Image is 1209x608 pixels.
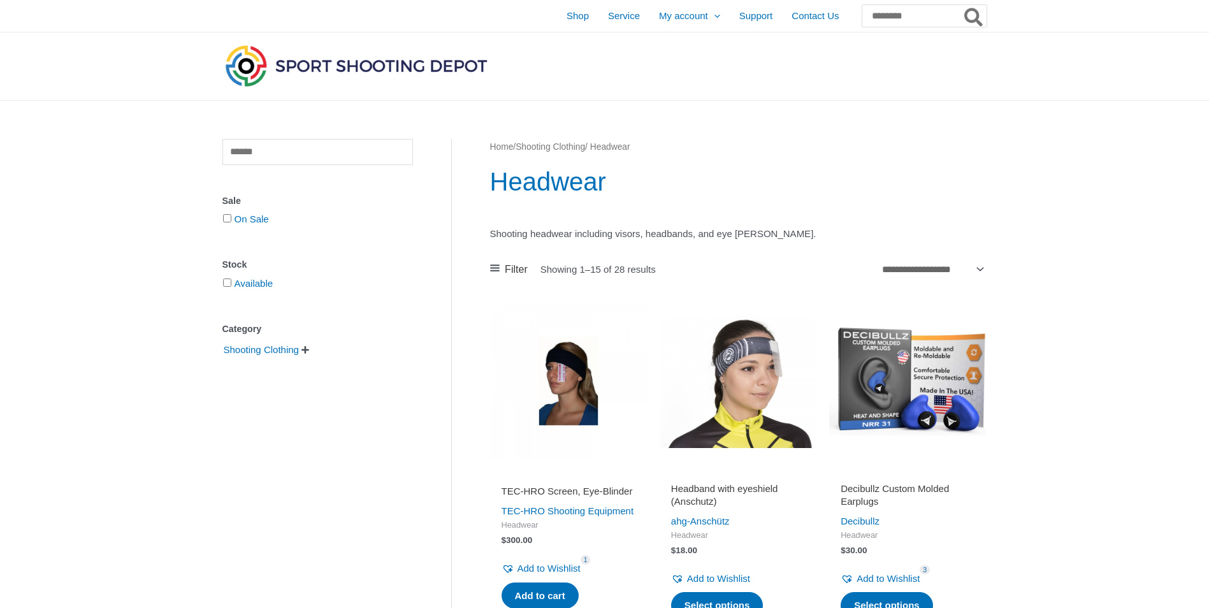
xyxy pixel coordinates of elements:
[490,225,987,243] p: Shooting headwear including visors, headbands, and eye [PERSON_NAME].
[841,530,974,541] span: Headwear
[841,570,920,588] a: Add to Wishlist
[301,345,309,354] span: 
[671,467,805,482] iframe: Customer reviews powered by Trustpilot
[490,260,528,279] a: Filter
[222,344,300,354] a: Shooting Clothing
[235,278,273,289] a: Available
[223,279,231,287] input: Available
[920,565,930,575] span: 3
[222,320,413,338] div: Category
[841,516,880,526] a: Decibullz
[671,570,750,588] a: Add to Wishlist
[223,214,231,222] input: On Sale
[962,5,987,27] button: Search
[660,303,816,460] img: Headband with eyeshield (Anschutz)
[490,142,514,152] a: Home
[235,214,269,224] a: On Sale
[671,482,805,507] h2: Headband with eyeshield (Anschutz)
[829,303,986,460] img: Decibullz Custom Molded Earplugs
[490,139,987,156] nav: Breadcrumb
[540,264,656,274] p: Showing 1–15 of 28 results
[671,516,730,526] a: ahg-Anschütz
[671,546,676,555] span: $
[502,535,533,545] bdi: 300.00
[222,42,490,89] img: Sport Shooting Depot
[502,535,507,545] span: $
[502,560,581,577] a: Add to Wishlist
[841,546,867,555] bdi: 30.00
[857,573,920,584] span: Add to Wishlist
[841,467,974,482] iframe: Customer reviews powered by Trustpilot
[687,573,750,584] span: Add to Wishlist
[671,482,805,512] a: Headband with eyeshield (Anschutz)
[841,482,974,512] a: Decibullz Custom Molded Earplugs
[671,546,697,555] bdi: 18.00
[671,530,805,541] span: Headwear
[502,467,635,482] iframe: Customer reviews powered by Trustpilot
[841,546,846,555] span: $
[490,164,987,199] h1: Headwear
[841,482,974,507] h2: Decibullz Custom Molded Earplugs
[516,142,585,152] a: Shooting Clothing
[878,260,987,279] select: Shop order
[581,555,591,565] span: 1
[222,339,300,361] span: Shooting Clothing
[502,485,635,498] h2: TEC-HRO Screen, Eye-Blinder
[502,485,635,502] a: TEC-HRO Screen, Eye-Blinder
[490,303,647,460] img: TEC-HRO Screen
[222,192,413,210] div: Sale
[502,505,634,516] a: TEC-HRO Shooting Equipment
[505,260,528,279] span: Filter
[518,563,581,574] span: Add to Wishlist
[502,520,635,531] span: Headwear
[222,256,413,274] div: Stock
